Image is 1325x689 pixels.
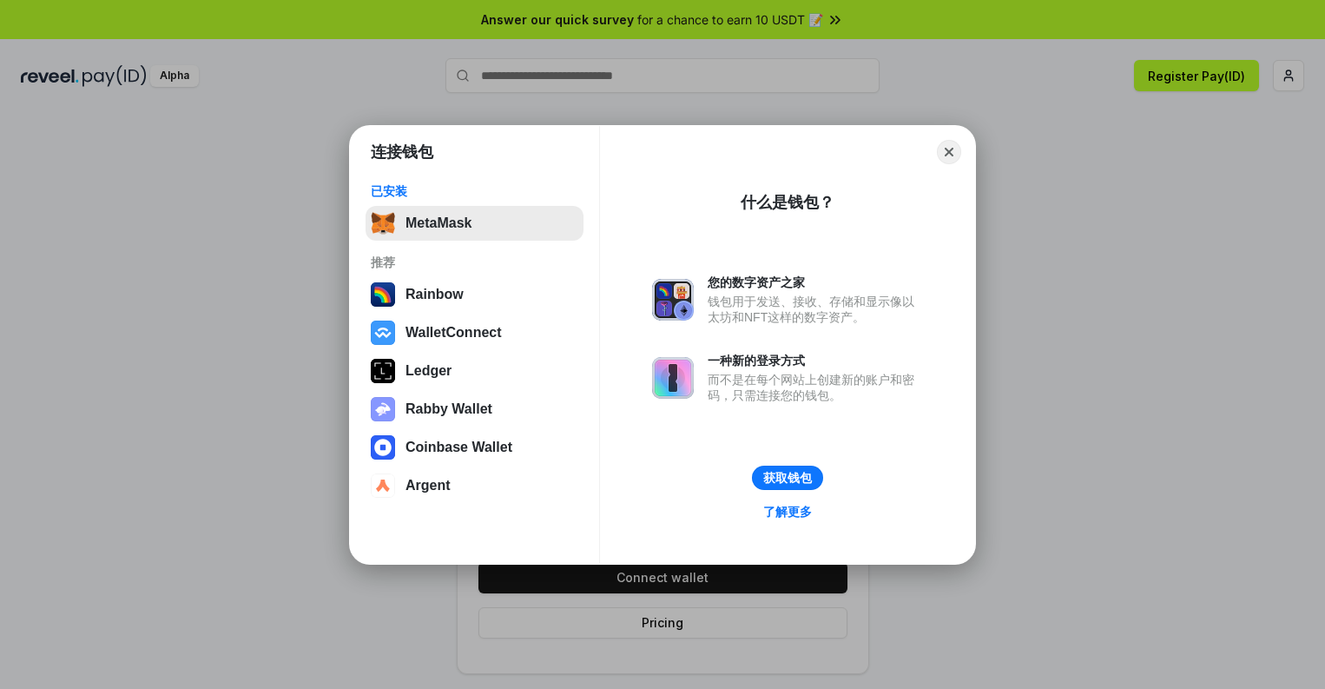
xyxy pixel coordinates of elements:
div: Ledger [405,363,452,379]
img: svg+xml,%3Csvg%20xmlns%3D%22http%3A%2F%2Fwww.w3.org%2F2000%2Fsvg%22%20fill%3D%22none%22%20viewBox... [652,357,694,399]
div: 一种新的登录方式 [708,353,923,368]
button: Rabby Wallet [366,392,583,427]
div: 您的数字资产之家 [708,275,923,290]
div: Rainbow [405,287,464,302]
button: 获取钱包 [752,466,823,490]
div: MetaMask [405,215,471,231]
button: MetaMask [366,206,583,241]
button: Rainbow [366,277,583,312]
button: Ledger [366,354,583,388]
div: 已安装 [371,183,578,199]
div: 推荐 [371,255,578,270]
div: 了解更多 [763,504,812,520]
img: svg+xml,%3Csvg%20width%3D%22120%22%20height%3D%22120%22%20viewBox%3D%220%200%20120%20120%22%20fil... [371,282,395,307]
img: svg+xml,%3Csvg%20xmlns%3D%22http%3A%2F%2Fwww.w3.org%2F2000%2Fsvg%22%20fill%3D%22none%22%20viewBox... [652,279,694,321]
div: Rabby Wallet [405,401,492,417]
img: svg+xml,%3Csvg%20width%3D%2228%22%20height%3D%2228%22%20viewBox%3D%220%200%2028%2028%22%20fill%3D... [371,435,395,460]
img: svg+xml,%3Csvg%20width%3D%2228%22%20height%3D%2228%22%20viewBox%3D%220%200%2028%2028%22%20fill%3D... [371,474,395,498]
button: Argent [366,468,583,503]
div: 获取钱包 [763,470,812,486]
div: 什么是钱包？ [741,192,834,213]
div: 钱包用于发送、接收、存储和显示像以太坊和NFT这样的数字资产。 [708,294,923,325]
div: 而不是在每个网站上创建新的账户和密码，只需连接您的钱包。 [708,372,923,403]
div: Coinbase Wallet [405,440,512,455]
img: svg+xml,%3Csvg%20xmlns%3D%22http%3A%2F%2Fwww.w3.org%2F2000%2Fsvg%22%20fill%3D%22none%22%20viewBox... [371,397,395,421]
div: WalletConnect [405,325,502,341]
img: svg+xml,%3Csvg%20width%3D%2228%22%20height%3D%2228%22%20viewBox%3D%220%200%2028%2028%22%20fill%3D... [371,321,395,345]
button: Close [937,140,961,164]
div: Argent [405,478,451,494]
button: WalletConnect [366,315,583,350]
a: 了解更多 [753,500,822,523]
h1: 连接钱包 [371,142,433,162]
img: svg+xml,%3Csvg%20fill%3D%22none%22%20height%3D%2233%22%20viewBox%3D%220%200%2035%2033%22%20width%... [371,211,395,235]
button: Coinbase Wallet [366,430,583,465]
img: svg+xml,%3Csvg%20xmlns%3D%22http%3A%2F%2Fwww.w3.org%2F2000%2Fsvg%22%20width%3D%2228%22%20height%3... [371,359,395,383]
